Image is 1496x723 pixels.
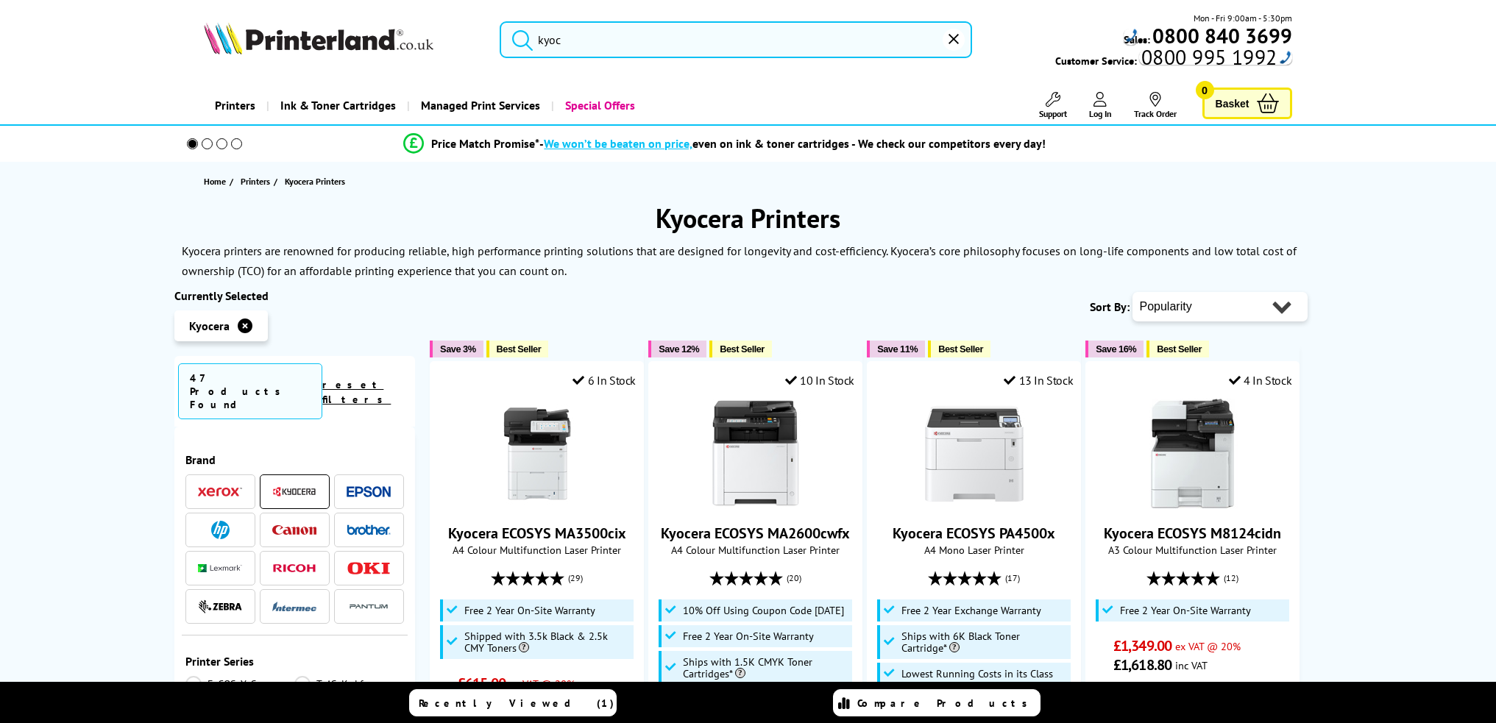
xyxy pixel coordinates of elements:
span: Support [1039,108,1067,119]
img: Intermec [272,602,316,612]
a: Kyocera ECOSYS M8124cidn [1104,524,1281,543]
a: 0800 840 3699 [1150,29,1292,43]
a: Kyocera ECOSYS PA4500x [893,524,1055,543]
span: Recently Viewed (1) [419,697,614,710]
span: Save 16% [1096,343,1136,355]
img: Brother [347,524,391,535]
a: Support [1039,92,1067,119]
a: Printers [241,174,274,189]
img: Kyocera [272,486,316,497]
a: Zebra [198,597,242,616]
div: Call: 0800 995 1992 [1139,50,1291,64]
img: Kyocera ECOSYS MA2600cwfx [701,399,811,509]
div: Currently Selected [174,288,416,303]
img: Canon [272,525,316,535]
div: 4 In Stock [1229,373,1292,388]
b: 0800 840 3699 [1152,22,1292,49]
span: (12) [1224,564,1238,592]
span: Best Seller [720,343,765,355]
img: Ricoh [272,564,316,572]
a: reset filters [322,378,391,406]
span: 10% Off Using Coupon Code [DATE] [683,605,844,616]
span: Mon - Fri 9:00am - 5:30pm [1194,11,1292,25]
a: Kyocera ECOSYS MA2600cwfx [701,497,811,512]
span: Free 2 Year On-Site Warranty [464,605,595,616]
span: £1,349.00 [1113,636,1171,655]
a: Kyocera ECOSYS M8124cidn [1138,497,1248,512]
button: Save 11% [867,341,925,357]
a: Printerland Logo [204,22,481,57]
span: Ink & Toner Cartridges [280,87,396,124]
span: Lowest Running Costs in its Class [901,668,1053,680]
span: (17) [1005,564,1020,592]
span: Best Seller [1157,343,1202,355]
span: 0 [1196,81,1214,99]
a: Log In [1089,92,1112,119]
img: Zebra [198,599,242,614]
span: Kyocera Printers [285,176,345,187]
span: Printers [241,174,270,189]
span: Brand [185,452,405,467]
a: Kyocera ECOSYS MA3500cix [482,497,592,512]
a: Kyocera ECOSYS MA3500cix [448,524,626,543]
a: Track Order [1134,92,1177,119]
a: Kyocera ECOSYS MA2600cwfx [661,524,850,543]
a: Epson [347,482,391,501]
img: Kyocera ECOSYS M8124cidn [1138,399,1248,509]
span: Free 2 Year Exchange Warranty [901,605,1041,616]
button: Best Seller [486,341,549,357]
span: 47 Products Found [178,363,323,419]
span: A4 Mono Laser Printer [875,543,1073,557]
a: Ink & Toner Cartridges [266,87,407,124]
a: Home [204,174,230,189]
span: inc VAT [1175,658,1208,672]
button: Best Seller [709,341,772,357]
div: 6 In Stock [572,373,636,388]
span: Free 2 Year On-Site Warranty [683,630,814,642]
span: Customer Service: [1055,50,1291,68]
h1: Kyocera Printers [174,201,1322,235]
a: Compare Products [833,689,1041,716]
img: hfpfyWBK5wQHBAGPgDf9c6qAYOxxMAAAAASUVORK5CYII= [1126,29,1138,42]
img: Kyocera ECOSYS PA4500x [919,399,1029,509]
a: Brother [347,521,391,539]
span: Ships with 1.5K CMYK Toner Cartridges* [683,656,849,680]
span: A4 Colour Multifunction Laser Printer [438,543,636,557]
span: A3 Colour Multifunction Laser Printer [1093,543,1291,557]
span: (29) [568,564,583,592]
span: (20) [787,564,801,592]
span: A4 Colour Multifunction Laser Printer [656,543,854,557]
span: We won’t be beaten on price, [544,136,692,151]
span: Log In [1089,108,1112,119]
a: Basket 0 [1202,88,1292,119]
div: Call: 0800 840 3699 [1124,29,1138,45]
span: Kyocera [189,318,230,333]
li: modal_Promise [167,131,1283,157]
span: Save 12% [659,343,699,355]
a: Lexmark [198,559,242,577]
span: ex VAT @ 20% [509,677,575,691]
a: Canon [272,521,316,539]
button: Best Seller [1146,341,1209,357]
a: Kyocera ECOSYS PA4500x [919,497,1029,512]
span: Save 3% [440,343,475,355]
img: Pantum [347,598,391,616]
a: Managed Print Services [407,87,551,124]
a: Kyocera [272,482,316,501]
span: Best Seller [938,343,983,355]
a: Pantum [347,597,391,616]
img: OKI [347,562,391,574]
img: Xerox [198,487,242,497]
a: OKI [347,559,391,577]
span: Shipped with 3.5k Black & 2.5k CMY Toners [464,630,631,654]
button: Save 16% [1085,341,1144,357]
span: Best Seller [497,343,542,355]
img: Lexmark [198,564,242,573]
a: Recently Viewed (1) [409,689,617,716]
img: Kyocera ECOSYS MA3500cix [482,399,592,509]
div: 13 In Stock [1004,373,1073,388]
span: Price Match Promise* [431,136,539,151]
span: Sort By: [1090,299,1130,314]
span: Free 2 Year On-Site Warranty [1120,605,1251,616]
a: Xerox [198,482,242,501]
